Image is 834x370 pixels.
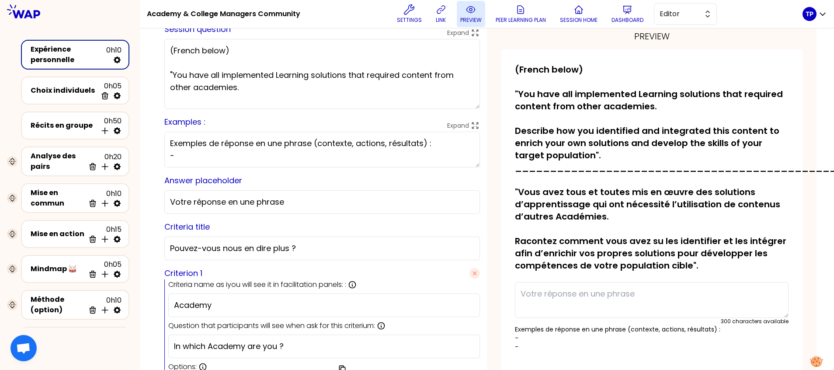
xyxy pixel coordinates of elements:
[85,259,122,279] div: 0h05
[168,279,346,290] p: Criteria name as iyou will see it in facilitation panels: :
[515,63,789,272] p: (French below) "You have all implemented Learning solutions that required content from other acad...
[496,17,546,24] p: Peer learning plan
[31,151,85,172] div: Analyse des pairs
[97,116,122,135] div: 0h50
[436,17,446,24] p: link
[85,188,122,208] div: 0h10
[97,81,122,100] div: 0h05
[612,17,643,24] p: Dashboard
[164,175,242,186] label: Answer placeholder
[164,24,231,35] label: Session question
[806,10,813,18] p: TP
[85,152,122,171] div: 0h20
[608,1,647,27] button: Dashboard
[168,321,375,331] p: Question that participants will see when ask for this criterium:
[501,30,803,42] div: preview
[106,45,122,64] div: 0h10
[174,340,474,353] input: Ex: How many years of experience do you have?
[721,318,789,325] div: 300 characters available
[174,299,474,311] input: Ex: Experience
[164,132,480,168] textarea: Exemples de réponse en une phrase (contexte, actions, résultats) : - -
[492,1,549,27] button: Peer learning plan
[397,17,422,24] p: Settings
[447,28,469,37] p: Expand
[457,1,485,27] button: preview
[31,294,85,315] div: Méthode (option)
[31,188,85,209] div: Mise en commun
[31,120,97,131] div: Récits en groupe
[660,9,699,19] span: Editor
[31,229,85,239] div: Mise en action
[85,224,122,244] div: 0h15
[85,295,122,314] div: 0h10
[447,121,469,130] p: Expand
[31,44,106,65] div: Expérience personnelle
[556,1,601,27] button: Session home
[164,221,210,232] label: Criteria title
[164,116,205,127] label: Examples :
[515,325,789,351] p: Exemples de réponse en une phrase (contexte, actions, résultats) : - -
[460,17,482,24] p: preview
[560,17,598,24] p: Session home
[393,1,425,27] button: Settings
[654,3,717,25] button: Editor
[31,264,85,274] div: Mindmap 🥁
[31,85,97,96] div: Choix individuels
[10,335,37,361] div: Ouvrir le chat
[164,267,202,279] label: Criterion 1
[432,1,450,27] button: link
[164,39,480,109] textarea: (French below) "You have all implemented Learning solutions that required content from other acad...
[803,7,827,21] button: TP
